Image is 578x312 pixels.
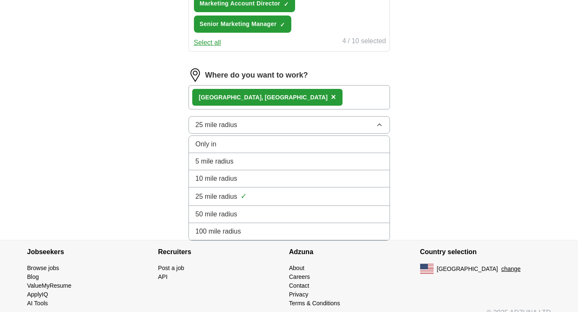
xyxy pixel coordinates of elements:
span: × [331,92,336,101]
label: Where do you want to work? [205,70,308,81]
span: 25 mile radius [196,192,238,202]
a: ApplyIQ [27,291,48,298]
a: API [158,273,168,280]
span: 5 mile radius [196,156,234,166]
span: [GEOGRAPHIC_DATA] [437,265,498,273]
div: 4 / 10 selected [342,36,386,48]
span: ✓ [241,191,247,202]
span: 50 mile radius [196,209,238,219]
img: US flag [420,264,434,274]
span: 25 mile radius [196,120,238,130]
a: Browse jobs [27,265,59,271]
strong: [GEOGRAPHIC_DATA] [199,94,262,101]
a: Privacy [289,291,309,298]
button: 25 mile radius [188,116,390,134]
a: Blog [27,273,39,280]
button: Senior Marketing Manager✓ [194,16,291,33]
div: , [GEOGRAPHIC_DATA] [199,93,328,102]
h4: Country selection [420,240,551,264]
button: × [331,91,336,104]
a: About [289,265,305,271]
span: 100 mile radius [196,226,241,237]
button: change [501,265,520,273]
span: ✓ [284,1,289,8]
a: Contact [289,282,309,289]
a: AI Tools [27,300,48,307]
img: location.png [188,68,202,82]
a: Post a job [158,265,184,271]
span: ✓ [280,21,285,28]
a: Terms & Conditions [289,300,340,307]
button: Select all [194,38,221,48]
span: 10 mile radius [196,174,238,184]
span: Only in [196,139,217,149]
a: Careers [289,273,310,280]
a: ValueMyResume [27,282,72,289]
span: Senior Marketing Manager [200,20,277,29]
